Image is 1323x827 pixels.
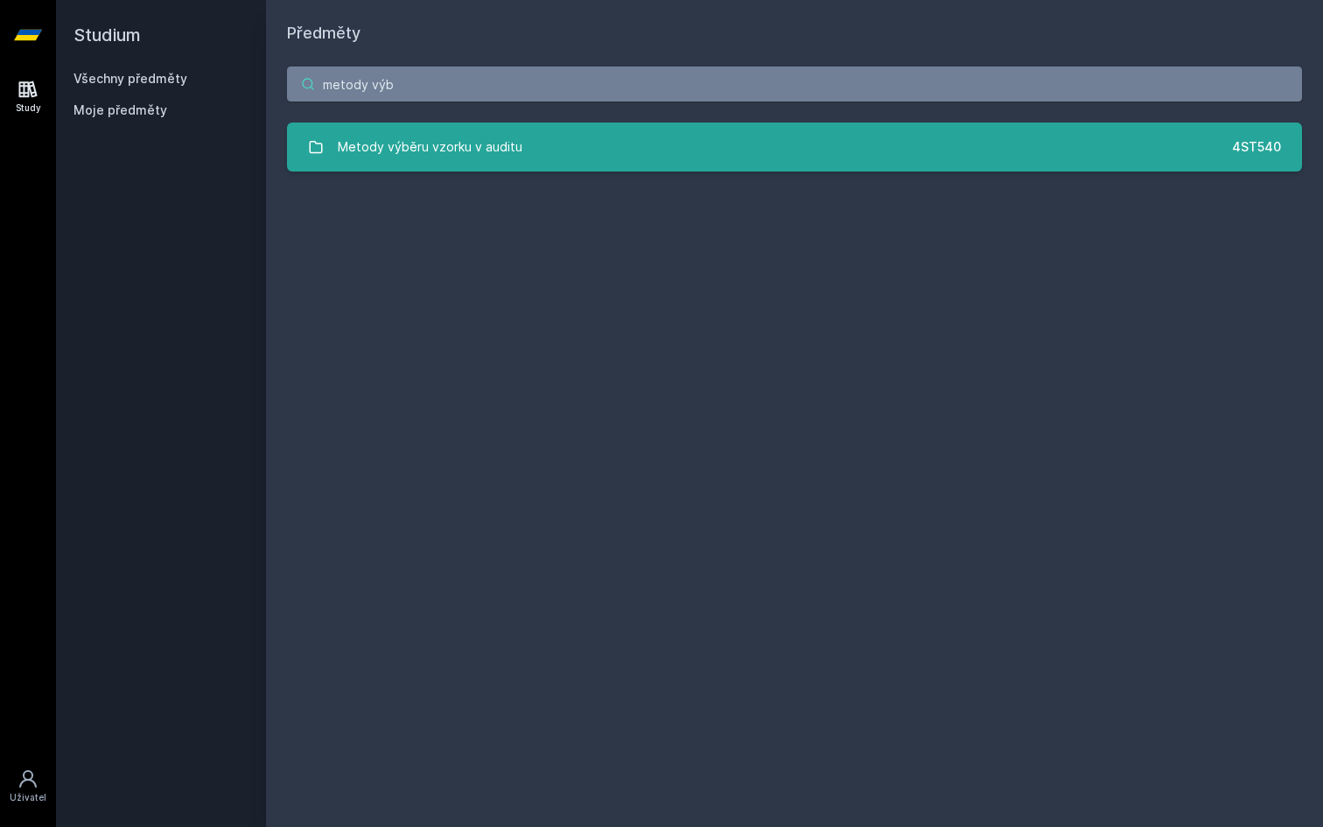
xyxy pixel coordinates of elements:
input: Název nebo ident předmětu… [287,67,1302,102]
a: Metody výběru vzorku v auditu 4ST540 [287,123,1302,172]
div: Study [16,102,41,115]
a: Study [3,70,52,123]
span: Moje předměty [73,102,167,119]
h1: Předměty [287,21,1302,46]
div: 4ST540 [1232,138,1281,156]
div: Uživatel [10,791,46,804]
a: Uživatel [3,760,52,813]
a: Všechny předměty [73,71,187,86]
div: Metody výběru vzorku v auditu [338,130,522,165]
